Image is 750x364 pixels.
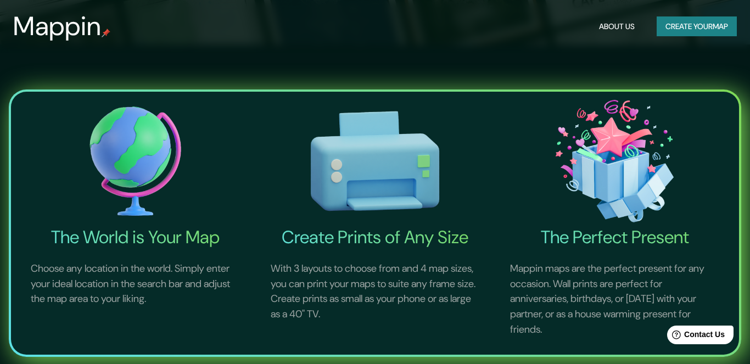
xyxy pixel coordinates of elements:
p: Mappin maps are the perfect present for any occasion. Wall prints are perfect for anniversaries, ... [497,248,732,350]
img: The Perfect Present-icon [497,96,732,226]
img: mappin-pin [102,29,110,37]
h3: Mappin [13,11,102,42]
p: Choose any location in the world. Simply enter your ideal location in the search bar and adjust t... [18,248,253,320]
p: With 3 layouts to choose from and 4 map sizes, you can print your maps to suite any frame size. C... [258,248,493,335]
h4: The Perfect Present [497,226,732,248]
img: Create Prints of Any Size-icon [258,96,493,226]
iframe: Help widget launcher [652,321,738,352]
button: Create yourmap [657,16,737,37]
button: About Us [595,16,639,37]
h4: Create Prints of Any Size [258,226,493,248]
img: The World is Your Map-icon [18,96,253,226]
h4: The World is Your Map [18,226,253,248]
